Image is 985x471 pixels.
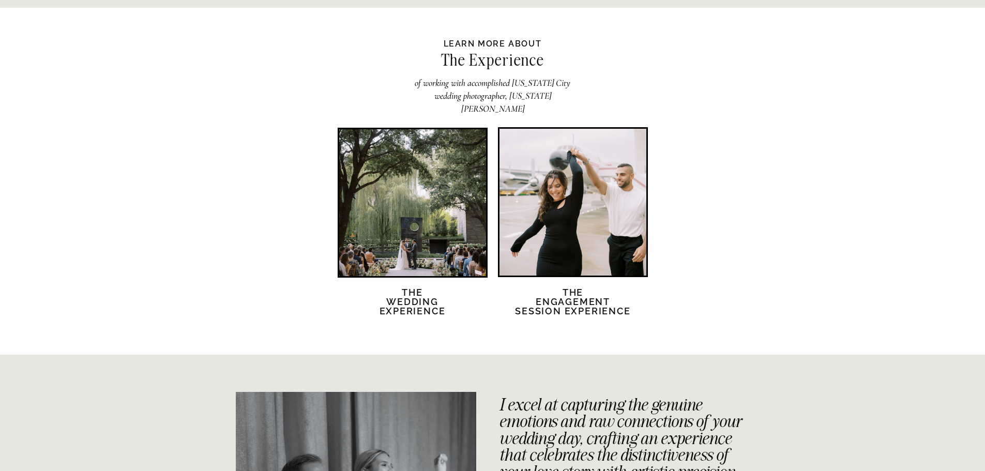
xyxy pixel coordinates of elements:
h2: of working with accomplished [US_STATE] City wedding photographer, [US_STATE][PERSON_NAME] [410,77,576,102]
h2: The Wedding Experience [368,288,457,328]
h2: The Engagement session Experience [514,288,632,328]
h2: Learn more about [440,38,545,49]
a: TheEngagement session Experience [514,288,632,328]
h2: The Experience [381,52,604,73]
a: TheWedding Experience [368,288,457,328]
